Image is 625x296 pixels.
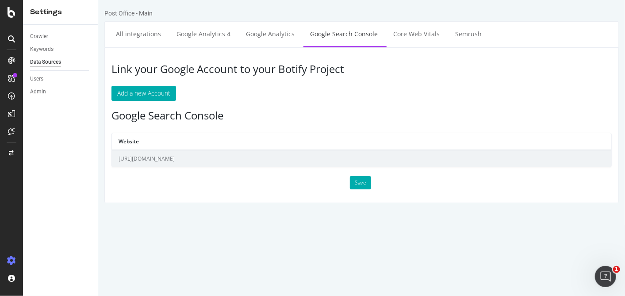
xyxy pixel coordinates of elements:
div: Crawler [30,32,48,41]
button: Save [252,176,273,189]
a: Keywords [30,45,92,54]
button: Add a new Account [13,86,78,101]
a: Admin [30,87,92,96]
h3: Google Search Console [13,110,514,121]
div: Keywords [30,45,54,54]
div: Users [30,74,43,84]
a: Data Sources [30,58,92,67]
a: All integrations [11,22,69,46]
div: Post Office - Main [6,9,54,18]
a: Users [30,74,92,84]
span: 1 [613,266,620,273]
td: [URL][DOMAIN_NAME] [14,150,513,167]
a: Core Web Vitals [288,22,348,46]
th: Website [14,133,513,150]
div: Admin [30,87,46,96]
a: Google Search Console [205,22,286,46]
a: Google Analytics 4 [72,22,139,46]
a: Semrush [350,22,390,46]
h3: Link your Google Account to your Botify Project [13,63,514,75]
a: Crawler [30,32,92,41]
div: Settings [30,7,91,17]
a: Google Analytics [141,22,203,46]
iframe: Intercom live chat [595,266,616,287]
div: Data Sources [30,58,61,67]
